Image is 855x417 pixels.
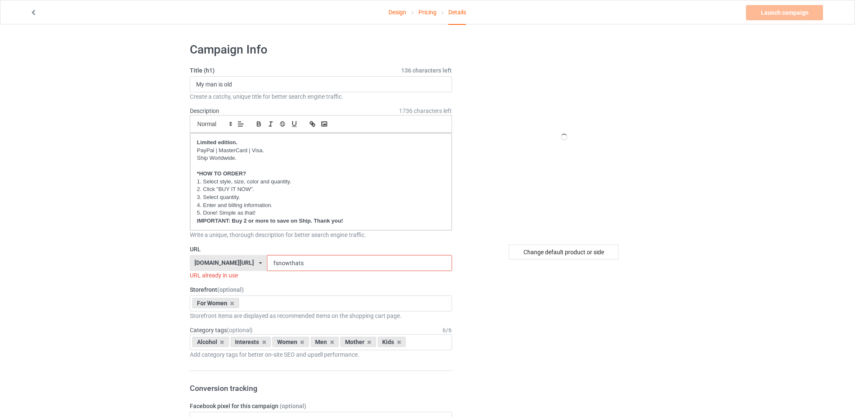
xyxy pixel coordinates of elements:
[197,218,343,224] strong: IMPORTANT: Buy 2 or more to save on Ship. Thank you!
[399,107,452,115] span: 1736 characters left
[402,66,452,75] span: 136 characters left
[509,245,619,260] div: Change default product or side
[197,170,246,177] strong: *HOW TO ORDER?
[190,92,452,101] div: Create a catchy, unique title for better search engine traffic.
[190,108,219,114] label: Description
[378,337,406,347] div: Kids
[190,285,452,294] label: Storefront
[197,186,445,194] p: 2. Click "BUY IT NOW".
[190,402,452,410] label: Facebook pixel for this campaign
[231,337,271,347] div: Interests
[197,147,445,155] p: PayPal | MasterCard | Visa.
[190,312,452,320] div: Storefront items are displayed as recommended items on the shopping cart page.
[190,350,452,359] div: Add category tags for better on-site SEO and upsell performance.
[418,0,437,24] a: Pricing
[190,245,452,253] label: URL
[389,0,407,24] a: Design
[192,337,229,347] div: Alcohol
[195,260,254,266] div: [DOMAIN_NAME][URL]
[272,337,309,347] div: Women
[227,327,253,334] span: (optional)
[190,42,452,57] h1: Campaign Info
[197,202,445,210] p: 4. Enter and billing information.
[197,139,237,145] strong: Limited edition.
[197,194,445,202] p: 3. Select quantity.
[190,271,452,280] div: URL already in use
[280,403,306,409] span: (optional)
[190,383,452,393] h3: Conversion tracking
[192,298,239,308] div: For Women
[197,178,445,186] p: 1. Select style, size, color and quantity.
[190,231,452,239] div: Write a unique, thorough description for better search engine traffic.
[190,326,253,334] label: Category tags
[340,337,376,347] div: Mother
[197,209,445,217] p: 5. Done! Simple as that!
[311,337,339,347] div: Men
[190,66,452,75] label: Title (h1)
[443,326,452,334] div: 6 / 6
[448,0,466,25] div: Details
[217,286,244,293] span: (optional)
[197,154,445,162] p: Ship Worldwide.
